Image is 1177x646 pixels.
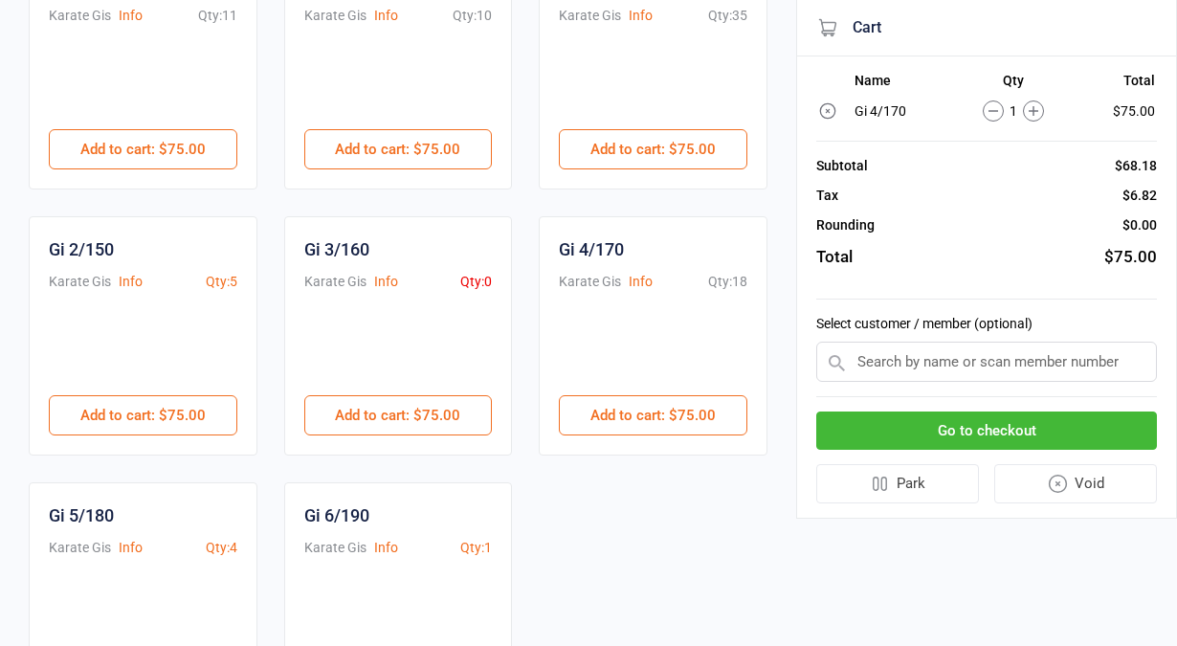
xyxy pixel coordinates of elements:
[1115,156,1157,176] div: $68.18
[948,73,1078,96] th: Qty
[304,236,369,262] div: Gi 3/160
[629,272,653,292] button: Info
[119,272,143,292] button: Info
[304,272,366,292] div: Karate Gis
[816,314,1157,334] label: Select customer / member (optional)
[1079,73,1155,96] th: Total
[629,6,653,26] button: Info
[708,6,747,26] div: Qty: 35
[453,6,492,26] div: Qty: 10
[374,538,398,558] button: Info
[816,464,979,503] button: Park
[816,342,1157,382] input: Search by name or scan member number
[816,412,1157,451] button: Go to checkout
[559,236,624,262] div: Gi 4/170
[49,129,237,169] button: Add to cart: $75.00
[948,100,1078,122] div: 1
[49,6,111,26] div: Karate Gis
[198,6,237,26] div: Qty: 11
[559,129,747,169] button: Add to cart: $75.00
[49,502,114,528] div: Gi 5/180
[816,215,875,235] div: Rounding
[49,272,111,292] div: Karate Gis
[559,6,621,26] div: Karate Gis
[49,236,114,262] div: Gi 2/150
[855,73,946,96] th: Name
[119,6,143,26] button: Info
[374,6,398,26] button: Info
[304,502,369,528] div: Gi 6/190
[49,538,111,558] div: Karate Gis
[1104,245,1157,270] div: $75.00
[559,272,621,292] div: Karate Gis
[49,395,237,435] button: Add to cart: $75.00
[374,272,398,292] button: Info
[816,156,868,176] div: Subtotal
[1122,186,1157,206] div: $6.82
[460,538,492,558] div: Qty: 1
[816,245,853,270] div: Total
[304,395,493,435] button: Add to cart: $75.00
[559,395,747,435] button: Add to cart: $75.00
[708,272,747,292] div: Qty: 18
[1079,98,1155,124] td: $75.00
[994,464,1158,503] button: Void
[119,538,143,558] button: Info
[855,98,946,124] td: Gi 4/170
[304,6,366,26] div: Karate Gis
[460,272,492,292] div: Qty: 0
[206,272,237,292] div: Qty: 5
[816,186,838,206] div: Tax
[1122,215,1157,235] div: $0.00
[304,538,366,558] div: Karate Gis
[206,538,237,558] div: Qty: 4
[304,129,493,169] button: Add to cart: $75.00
